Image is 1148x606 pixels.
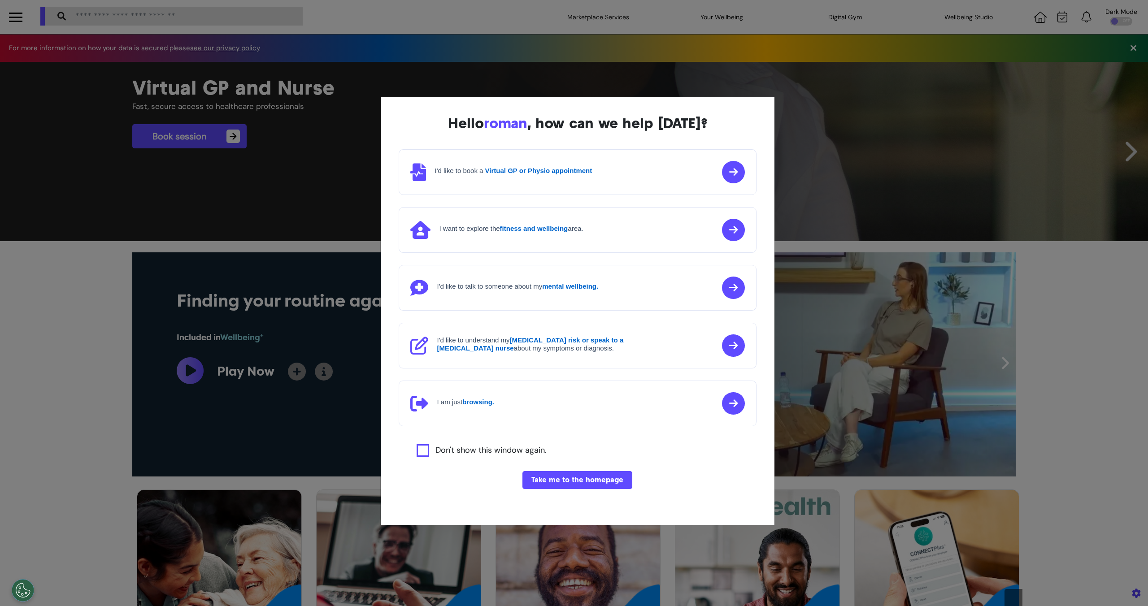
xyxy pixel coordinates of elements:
[462,398,494,406] strong: browsing.
[435,167,592,175] h4: I'd like to book a
[485,167,592,174] strong: Virtual GP or Physio appointment
[399,115,757,131] div: Hello , how can we help [DATE]?
[439,225,583,233] h4: I want to explore the area.
[12,579,34,602] button: Open Preferences
[437,398,495,406] h4: I am just
[417,444,429,457] input: Agree to privacy policy
[522,471,632,489] button: Take me to the homepage
[542,282,598,290] strong: mental wellbeing.
[437,336,624,352] strong: [MEDICAL_DATA] risk or speak to a [MEDICAL_DATA] nurse
[500,225,568,232] strong: fitness and wellbeing
[437,336,652,352] h4: I'd like to understand my about my symptoms or diagnosis.
[435,444,547,457] label: Don't show this window again.
[484,115,527,132] span: roman
[437,282,599,290] h4: I'd like to talk to someone about my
